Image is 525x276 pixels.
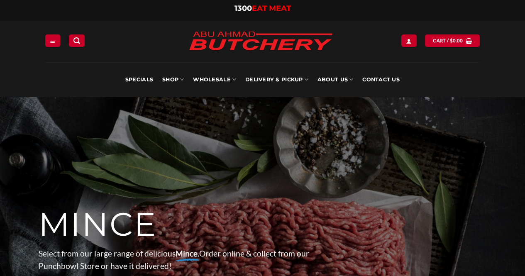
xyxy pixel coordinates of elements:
a: Login [401,34,416,46]
span: MINCE [39,205,157,244]
a: SHOP [162,62,184,97]
a: About Us [317,62,353,97]
a: Specials [125,62,153,97]
a: 1300EAT MEAT [234,4,291,13]
span: EAT MEAT [252,4,291,13]
a: Delivery & Pickup [245,62,308,97]
a: Menu [45,34,60,46]
span: Select from our large range of delicious Order online & collect from our Punchbowl Store or have ... [39,249,309,271]
img: Abu Ahmad Butchery [182,26,339,57]
span: Cart / [433,37,463,44]
a: Search [69,34,85,46]
a: Wholesale [193,62,236,97]
a: Cart / $0.00 [425,34,480,46]
strong: Mince. [176,249,199,258]
span: 1300 [234,4,252,13]
span: $ [450,37,453,44]
a: Contact Us [362,62,400,97]
bdi: 0.00 [450,38,463,43]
